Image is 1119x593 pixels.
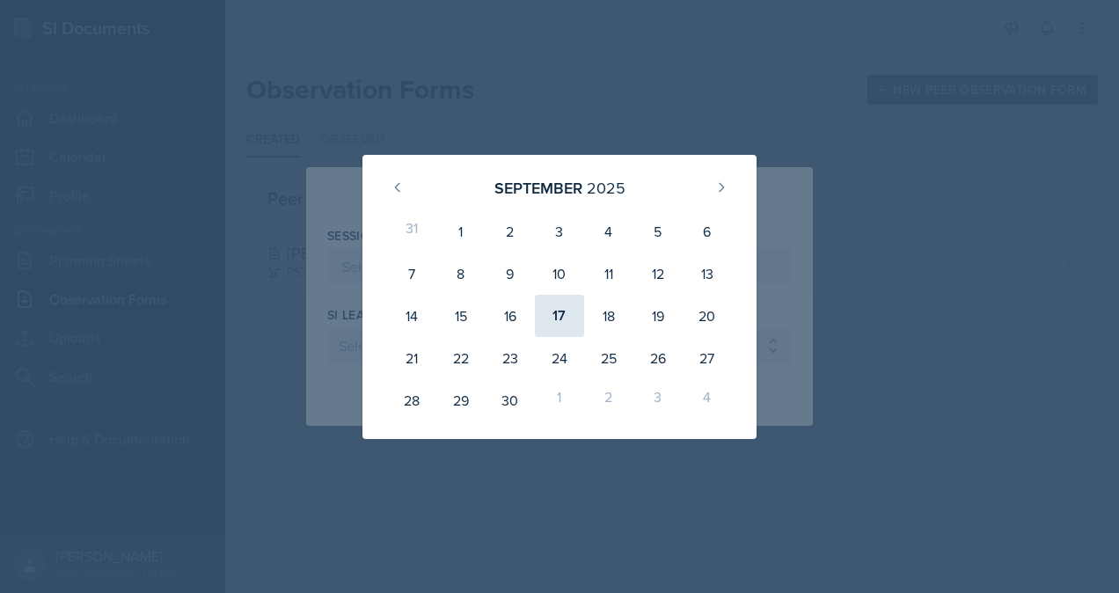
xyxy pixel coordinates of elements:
div: 2025 [587,176,625,200]
div: 6 [683,210,732,253]
div: 24 [535,337,584,379]
div: 19 [633,295,683,337]
div: 25 [584,337,633,379]
div: 11 [584,253,633,295]
div: 5 [633,210,683,253]
div: 7 [387,253,436,295]
div: 16 [486,295,535,337]
div: 10 [535,253,584,295]
div: 9 [486,253,535,295]
div: 23 [486,337,535,379]
div: 29 [436,379,486,421]
div: 15 [436,295,486,337]
div: 17 [535,295,584,337]
div: 4 [683,379,732,421]
div: 12 [633,253,683,295]
div: 2 [486,210,535,253]
div: 4 [584,210,633,253]
div: 20 [683,295,732,337]
div: 1 [436,210,486,253]
div: September [494,176,582,200]
div: 31 [387,210,436,253]
div: 21 [387,337,436,379]
div: 22 [436,337,486,379]
div: 3 [535,210,584,253]
div: 3 [633,379,683,421]
div: 13 [683,253,732,295]
div: 28 [387,379,436,421]
div: 8 [436,253,486,295]
div: 26 [633,337,683,379]
div: 1 [535,379,584,421]
div: 30 [486,379,535,421]
div: 14 [387,295,436,337]
div: 2 [584,379,633,421]
div: 27 [683,337,732,379]
div: 18 [584,295,633,337]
